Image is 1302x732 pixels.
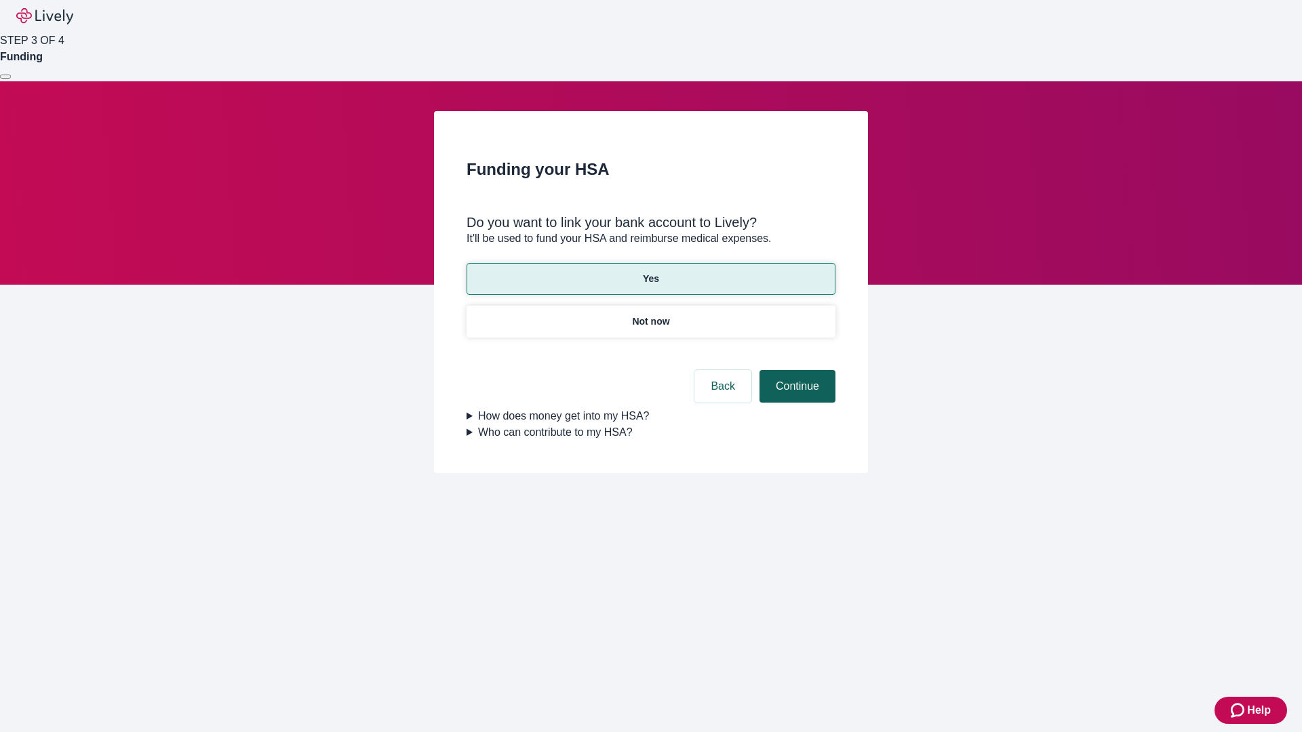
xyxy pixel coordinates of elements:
[1247,702,1271,718] span: Help
[1231,702,1247,718] svg: Zendesk support icon
[632,314,669,329] p: Not now
[759,370,835,403] button: Continue
[16,8,73,24] img: Lively
[467,306,835,338] button: Not now
[467,424,835,441] summary: Who can contribute to my HSA?
[467,230,835,247] p: It'll be used to fund your HSA and reimburse medical expenses.
[1215,697,1287,724] button: Zendesk support iconHelp
[467,263,835,295] button: Yes
[467,214,835,230] div: Do you want to link your bank account to Lively?
[467,408,835,424] summary: How does money get into my HSA?
[643,272,659,286] p: Yes
[467,157,835,182] h2: Funding your HSA
[694,370,751,403] button: Back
